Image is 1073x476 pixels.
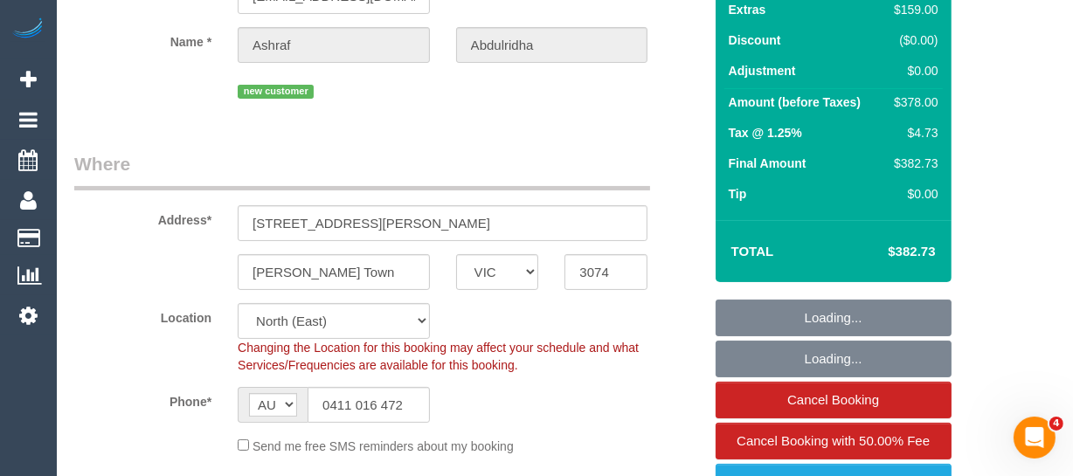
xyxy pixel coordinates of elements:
[729,31,781,49] label: Discount
[729,62,796,79] label: Adjustment
[887,31,938,49] div: ($0.00)
[456,27,648,63] input: Last Name*
[238,27,430,63] input: First Name*
[1014,417,1056,459] iframe: Intercom live chat
[61,205,225,229] label: Address*
[737,433,930,448] span: Cancel Booking with 50.00% Fee
[716,382,952,418] a: Cancel Booking
[74,151,650,190] legend: Where
[61,303,225,327] label: Location
[61,387,225,410] label: Phone*
[564,254,647,290] input: Post Code*
[729,155,806,172] label: Final Amount
[887,185,938,203] div: $0.00
[729,124,802,141] label: Tax @ 1.25%
[253,439,514,453] span: Send me free SMS reminders about my booking
[887,124,938,141] div: $4.73
[887,93,938,111] div: $378.00
[729,185,747,203] label: Tip
[835,245,935,259] h4: $382.73
[729,93,861,111] label: Amount (before Taxes)
[731,244,774,259] strong: Total
[887,62,938,79] div: $0.00
[1049,417,1063,431] span: 4
[887,155,938,172] div: $382.73
[238,254,430,290] input: Suburb*
[238,85,314,99] span: new customer
[10,17,45,42] img: Automaid Logo
[729,1,766,18] label: Extras
[238,341,639,372] span: Changing the Location for this booking may affect your schedule and what Services/Frequencies are...
[61,27,225,51] label: Name *
[716,423,952,459] a: Cancel Booking with 50.00% Fee
[887,1,938,18] div: $159.00
[308,387,430,423] input: Phone*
